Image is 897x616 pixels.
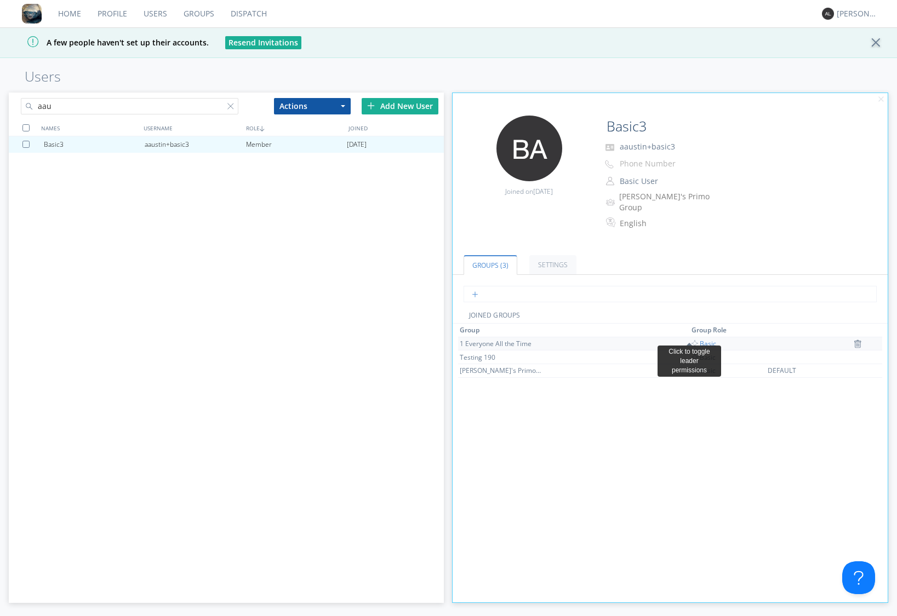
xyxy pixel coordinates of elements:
span: [DATE] [347,136,367,153]
div: [PERSON_NAME]'s Primo Group [460,366,542,375]
button: Actions [274,98,351,114]
div: English [620,218,711,229]
img: cancel.svg [877,96,885,103]
span: [DATE] [533,187,553,196]
img: 8ff700cf5bab4eb8a436322861af2272 [22,4,42,24]
img: icon-trash.svg [854,339,861,348]
img: 373638.png [496,116,562,181]
span: Joined on [505,187,553,196]
img: phone-outline.svg [605,160,614,169]
th: Toggle SortBy [458,324,690,337]
button: Resend Invitations [225,36,301,49]
span: A few people haven't set up their accounts. [8,37,209,48]
span: Basic [692,339,716,348]
div: DEFAULT [768,366,850,375]
th: Toggle SortBy [766,324,852,337]
img: plus.svg [367,102,375,110]
a: Basic3aaustin+basic3Member[DATE] [9,136,444,153]
input: Search users [21,98,238,114]
input: Type name of group to add user to [464,286,877,302]
div: USERNAME [141,120,243,136]
div: JOINED [346,120,448,136]
div: ROLE [243,120,346,136]
span: aaustin+basic3 [620,141,675,152]
div: Click to toggle leader permissions [662,347,717,375]
a: Settings [529,255,576,274]
img: 373638.png [822,8,834,20]
div: [PERSON_NAME] [837,8,878,19]
iframe: Toggle Customer Support [842,561,875,594]
input: Name [602,116,779,137]
div: Testing 190 [460,353,542,362]
div: NAMES [38,120,141,136]
img: In groups with Translation enabled, this user's messages will be automatically translated to and ... [606,216,617,229]
th: Toggle SortBy [690,324,765,337]
div: [PERSON_NAME]'s Primo Group [619,191,711,213]
div: Basic3 [44,136,145,153]
div: 1 Everyone All the Time [460,339,542,348]
div: Add New User [362,98,438,114]
button: Basic User [616,174,725,189]
div: Member [246,136,347,153]
img: icon-alert-users-thin-outline.svg [606,191,616,213]
div: aaustin+basic3 [145,136,245,153]
div: JOINED GROUPS [453,310,888,324]
a: Groups (3) [464,255,517,275]
img: person-outline.svg [606,177,614,186]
